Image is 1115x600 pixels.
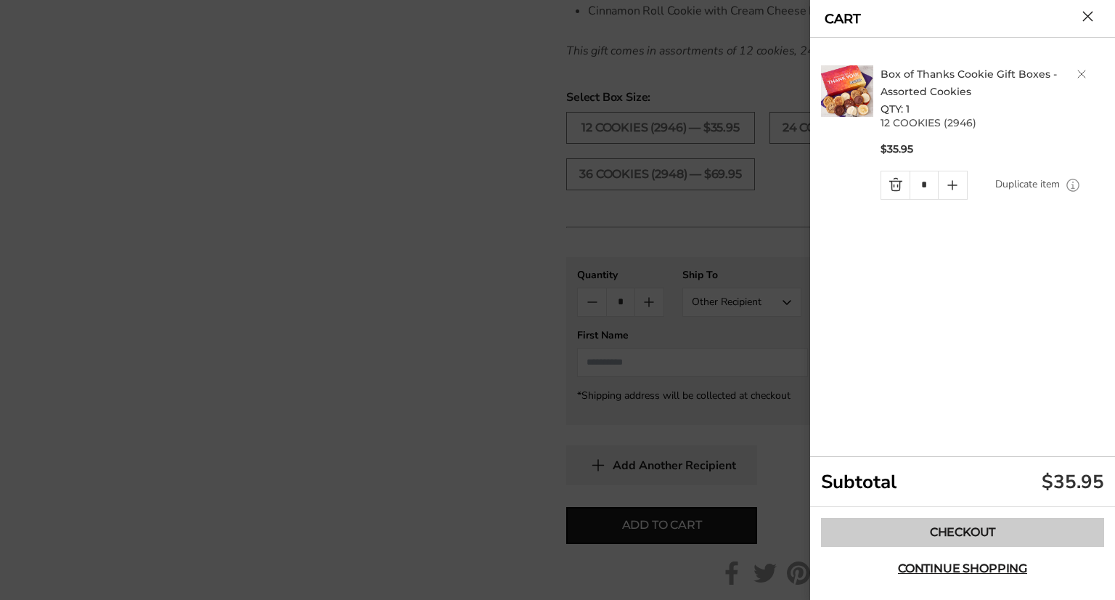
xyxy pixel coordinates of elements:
[821,518,1104,547] a: Checkout
[1042,469,1104,495] div: $35.95
[881,68,1057,98] a: Box of Thanks Cookie Gift Boxes - Assorted Cookies
[825,12,861,25] a: CART
[881,142,913,156] span: $35.95
[939,171,967,199] a: Quantity plus button
[898,563,1027,575] span: Continue shopping
[821,65,873,118] img: C. Krueger's. image
[1077,70,1086,78] a: Delete product
[1082,11,1093,22] button: Close cart
[910,171,938,199] input: Quantity Input
[881,65,1108,118] h2: QTY: 1
[995,177,1060,192] a: Duplicate item
[821,554,1104,583] button: Continue shopping
[810,457,1115,507] div: Subtotal
[881,118,1108,128] p: 12 COOKIES (2946)
[881,171,910,199] a: Quantity minus button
